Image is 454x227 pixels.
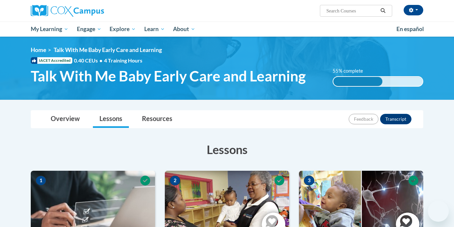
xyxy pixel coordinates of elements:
[170,176,180,185] span: 2
[404,5,423,15] button: Account Settings
[26,22,73,37] a: My Learning
[31,25,68,33] span: My Learning
[169,22,200,37] a: About
[144,25,165,33] span: Learn
[36,176,46,185] span: 1
[54,46,162,53] span: Talk With Me Baby Early Care and Learning
[74,57,104,64] span: 0.40 CEUs
[31,5,155,17] a: Cox Campus
[333,67,370,75] label: 55% complete
[304,176,314,185] span: 3
[396,26,424,32] span: En español
[428,201,449,222] iframe: Button to launch messaging window
[392,22,428,36] a: En español
[93,111,129,128] a: Lessons
[73,22,106,37] a: Engage
[31,46,46,53] a: Home
[31,141,423,158] h3: Lessons
[44,111,86,128] a: Overview
[31,67,306,85] span: Talk With Me Baby Early Care and Learning
[378,7,388,15] button: Search
[31,57,72,64] span: IACET Accredited
[333,77,382,86] div: 55% complete
[104,57,142,63] span: 4 Training Hours
[326,7,378,15] input: Search Courses
[110,25,136,33] span: Explore
[77,25,101,33] span: Engage
[31,5,104,17] img: Cox Campus
[349,114,378,124] button: Feedback
[140,22,169,37] a: Learn
[173,25,195,33] span: About
[380,114,411,124] button: Transcript
[135,111,179,128] a: Resources
[21,22,433,37] div: Main menu
[99,57,102,63] span: •
[105,22,140,37] a: Explore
